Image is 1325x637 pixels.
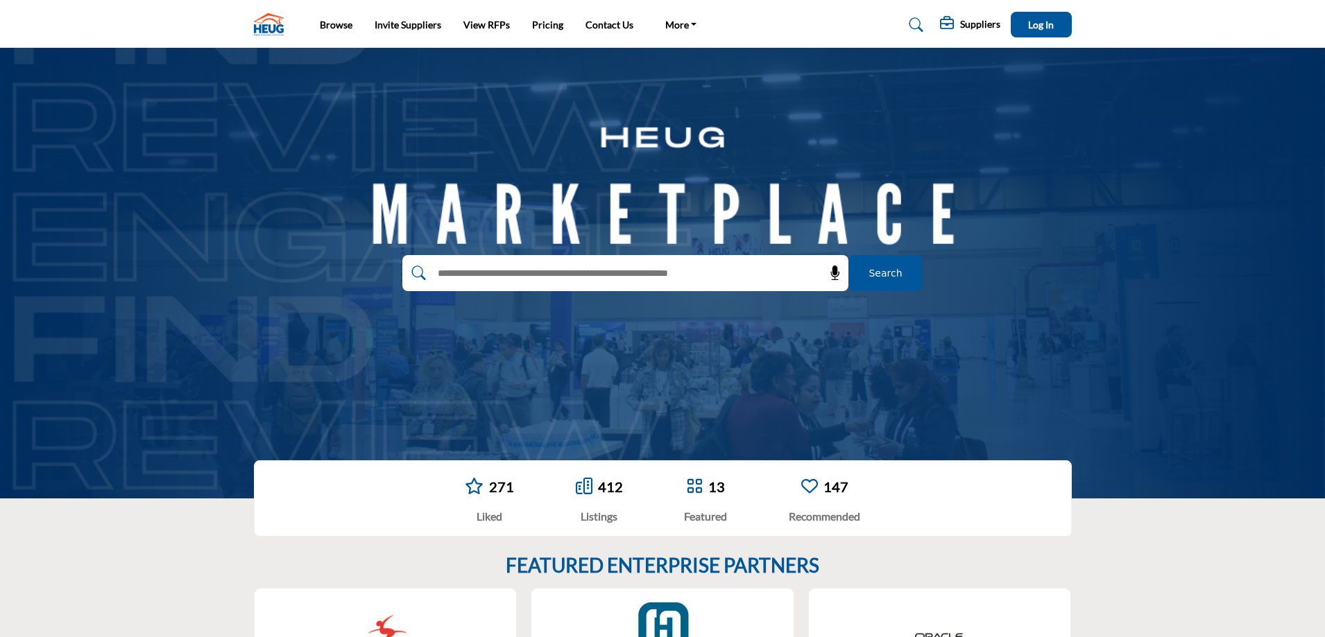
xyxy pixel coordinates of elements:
[506,554,819,577] h2: FEATURED ENTERPRISE PARTNERS
[684,508,727,525] div: Featured
[576,508,623,525] div: Listings
[465,478,484,494] i: Go to Liked
[656,15,707,35] a: More
[1011,12,1072,37] button: Log In
[848,255,923,291] button: Search
[598,478,623,495] a: 412
[1028,19,1054,30] span: Log In
[801,478,818,496] a: Go to Recommended
[254,13,291,36] img: Site Logo
[869,266,902,281] span: Search
[465,508,514,525] div: Liked
[532,19,563,30] a: Pricing
[489,478,514,495] a: 271
[585,19,633,30] a: Contact Us
[789,508,860,525] div: Recommended
[686,478,703,496] a: Go to Featured
[463,19,510,30] a: View RFPs
[375,19,441,30] a: Invite Suppliers
[960,18,1000,30] h5: Suppliers
[896,14,932,36] a: Search
[823,478,848,495] a: 147
[320,19,352,30] a: Browse
[940,17,1000,33] div: Suppliers
[708,478,725,495] a: 13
